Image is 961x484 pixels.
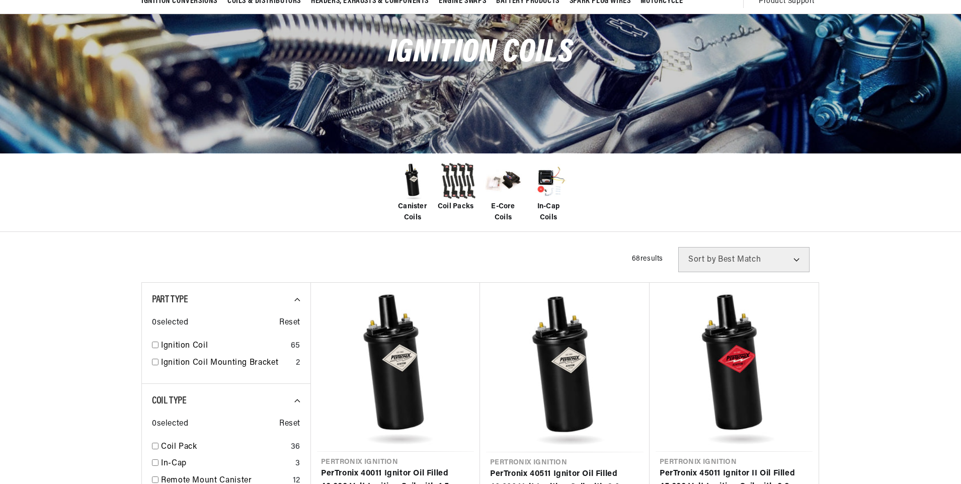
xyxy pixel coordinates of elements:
select: Sort by [678,247,810,272]
img: E-Core Coils [483,161,523,201]
div: 3 [295,457,300,470]
span: 68 results [632,255,663,263]
span: Reset [279,418,300,431]
a: E-Core Coils E-Core Coils [483,161,523,224]
a: Coil Pack [161,441,287,454]
span: Ignition Coils [388,37,573,69]
a: Coil Packs Coil Packs [438,161,478,212]
span: 0 selected [152,316,188,330]
span: 0 selected [152,418,188,431]
a: Ignition Coil [161,340,287,353]
span: Reset [279,316,300,330]
div: 2 [296,357,300,370]
span: Canister Coils [392,201,433,224]
span: Part Type [152,295,188,305]
span: E-Core Coils [483,201,523,224]
a: In-Cap Coils In-Cap Coils [528,161,569,224]
img: Canister Coils [392,161,433,201]
img: Coil Packs [438,161,478,201]
div: 36 [291,441,300,454]
span: Coil Type [152,396,186,406]
span: Sort by [688,256,716,264]
a: In-Cap [161,457,291,470]
img: In-Cap Coils [528,161,569,201]
span: Coil Packs [438,201,473,212]
div: 65 [291,340,300,353]
a: Ignition Coil Mounting Bracket [161,357,292,370]
span: In-Cap Coils [528,201,569,224]
a: Canister Coils Canister Coils [392,161,433,224]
